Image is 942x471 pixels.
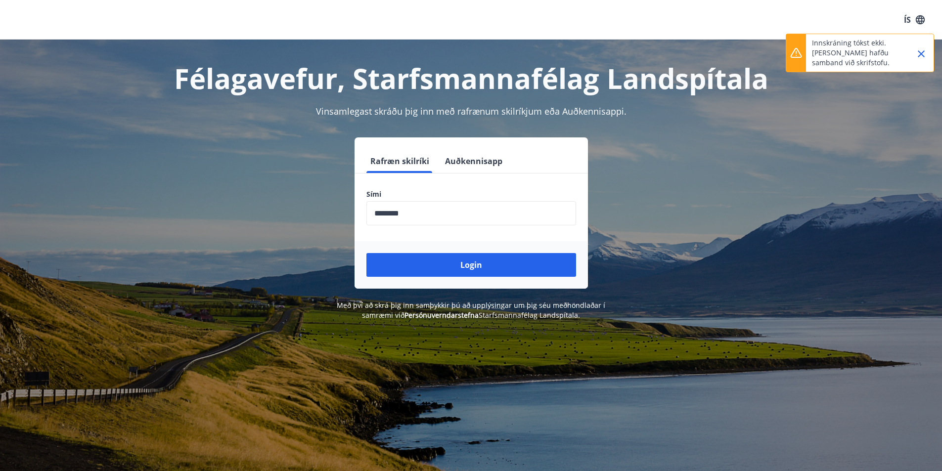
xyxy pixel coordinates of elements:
[404,310,479,320] a: Persónuverndarstefna
[366,253,576,277] button: Login
[441,149,506,173] button: Auðkennisapp
[366,189,576,199] label: Sími
[127,59,815,97] h1: Félagavefur, Starfsmannafélag Landspítala
[913,45,930,62] button: Close
[337,300,605,320] span: Með því að skrá þig inn samþykkir þú að upplýsingar um þig séu meðhöndlaðar í samræmi við Starfsm...
[812,38,899,68] p: Innskráning tókst ekki. [PERSON_NAME] hafðu samband við skrifstofu.
[366,149,433,173] button: Rafræn skilríki
[898,11,930,29] button: ÍS
[316,105,627,117] span: Vinsamlegast skráðu þig inn með rafrænum skilríkjum eða Auðkennisappi.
